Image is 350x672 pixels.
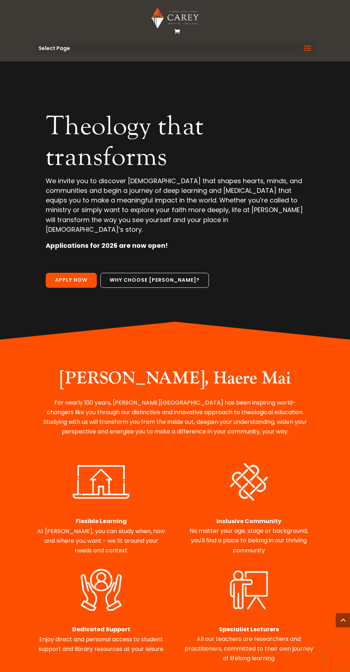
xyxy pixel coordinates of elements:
p: All our teachers are researchers and practitioners, committed to their own journey of lifelong le... [183,625,315,663]
div: Page 1 [183,625,315,663]
img: Dedicated Support WHITE [64,566,139,614]
div: Page 1 [35,516,167,555]
a: Why choose [PERSON_NAME]? [100,273,209,288]
strong: Applications for 2026 are now open! [46,241,168,250]
p: Enjoy direct and personal access to student support and library resources at your leisure [35,625,167,654]
img: Expert Lecturers WHITE [209,566,289,613]
img: Flexible Learning WHITE [61,458,141,506]
h2: [PERSON_NAME], Haere Mai [41,368,309,392]
span: No matter your age, stage or background, you'll find a place to belong in our thriving community [190,527,308,554]
span: At [PERSON_NAME], you can study when, how and where you want - we fit around your needs and context [37,527,165,555]
strong: Specialist Lecturers [219,625,279,633]
p: We invite you to discover [DEMOGRAPHIC_DATA] that shapes hearts, minds, and communities and begin... [46,176,304,241]
strong: Dedicated Support [72,625,130,633]
h2: Theology that transforms [46,111,304,176]
strong: Flexible Learning [76,517,127,525]
div: Page 1 [183,516,315,555]
strong: Inclusive Community [216,517,281,525]
a: Apply Now [46,273,97,288]
img: Carey Baptist College [151,7,198,29]
p: For nearly 100 years, [PERSON_NAME][GEOGRAPHIC_DATA] has been inspiring world-changers like you t... [41,398,309,437]
span: Select Page [39,46,70,51]
img: Diverse & Inclusive WHITE [209,458,289,506]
